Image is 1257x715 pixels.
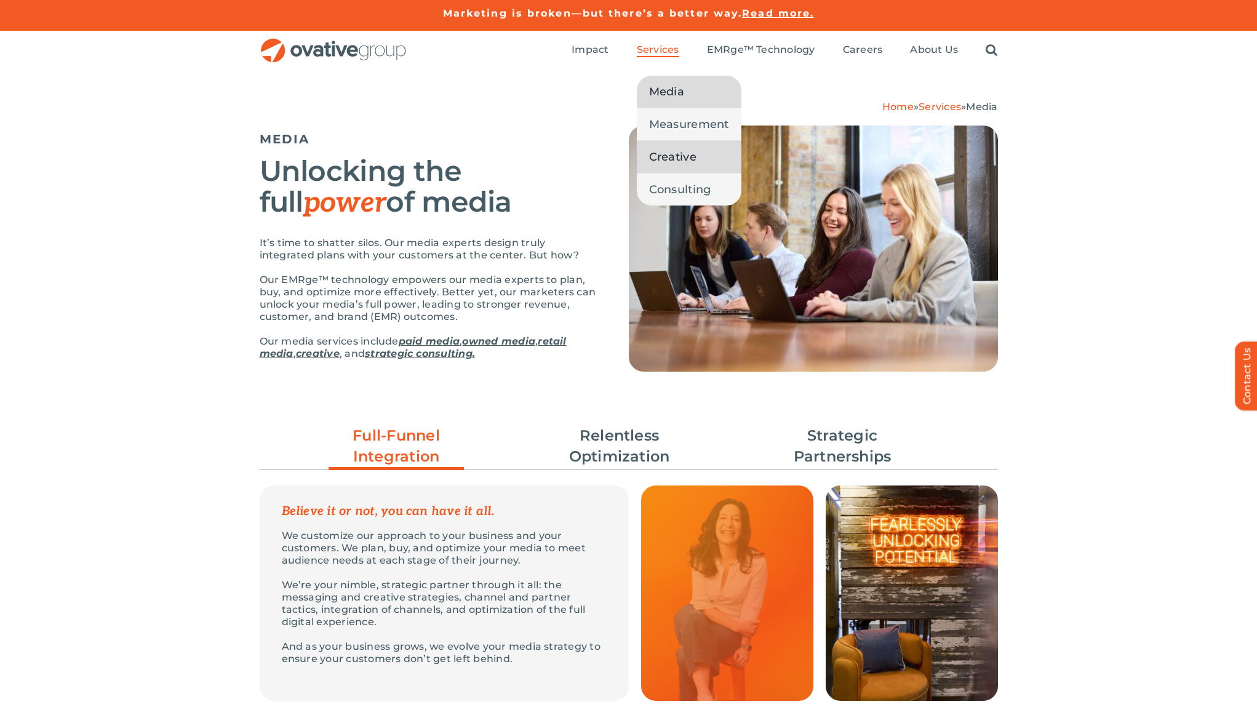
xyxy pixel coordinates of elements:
a: Strategic Partnerships [775,425,910,467]
span: » » [882,101,998,113]
p: We’re your nimble, strategic partner through it all: the messaging and creative strategies, chann... [282,579,607,628]
p: Our EMRge™ technology empowers our media experts to plan, buy, and optimize more effectively. Bet... [260,274,598,323]
a: owned media [462,335,535,347]
span: Services [637,44,679,56]
a: creative [296,348,340,359]
span: About Us [910,44,958,56]
ul: Post Filters [260,419,998,473]
nav: Menu [572,31,997,70]
a: strategic consulting. [365,348,475,359]
a: Search [986,44,997,57]
h2: Unlocking the full of media [260,156,598,218]
span: Measurement [649,116,729,133]
h5: MEDIA [260,132,598,146]
span: Media [966,101,997,113]
a: Consulting [637,174,741,206]
a: About Us [910,44,958,57]
a: Measurement [637,108,741,140]
a: OG_Full_horizontal_RGB [260,37,407,49]
img: Media – Grid Quote 1 [641,485,813,701]
p: We customize our approach to your business and your customers. We plan, buy, and optimize your me... [282,530,607,567]
span: Media [649,83,684,100]
p: It’s time to shatter silos. Our media experts design truly integrated plans with your customers a... [260,237,598,262]
img: Media – Hero [629,126,998,372]
span: Careers [843,44,883,56]
span: Consulting [649,181,711,198]
a: Media [637,76,741,108]
a: Relentless Optimization [552,425,687,467]
img: Media – Grid 1 [826,485,998,701]
p: And as your business grows, we evolve your media strategy to ensure your customers don’t get left... [282,641,607,665]
a: Home [882,101,914,113]
a: EMRge™ Technology [707,44,815,57]
a: Services [637,44,679,57]
a: retail media [260,335,567,359]
a: Marketing is broken—but there’s a better way. [443,7,743,19]
a: Full-Funnel Integration [329,425,464,473]
a: Careers [843,44,883,57]
span: EMRge™ Technology [707,44,815,56]
a: Read more. [742,7,814,19]
span: Creative [649,148,696,166]
a: Impact [572,44,609,57]
a: Services [919,101,961,113]
p: Our media services include , , , , and [260,335,598,360]
span: Impact [572,44,609,56]
p: Believe it or not, you can have it all. [282,505,607,517]
em: power [303,186,386,220]
a: Creative [637,141,741,173]
a: paid media [399,335,460,347]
